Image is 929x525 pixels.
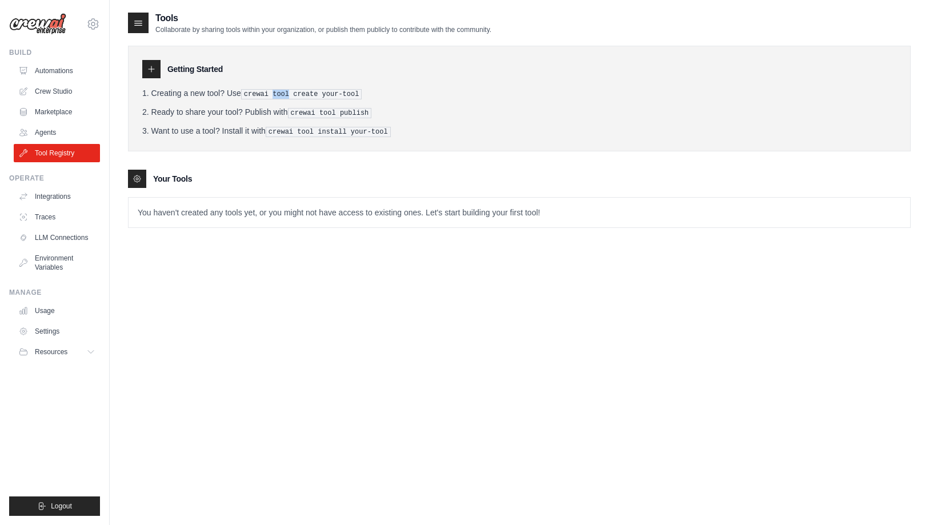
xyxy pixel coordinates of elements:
[14,82,100,101] a: Crew Studio
[153,173,192,185] h3: Your Tools
[9,48,100,57] div: Build
[129,198,910,227] p: You haven't created any tools yet, or you might not have access to existing ones. Let's start bui...
[35,347,67,356] span: Resources
[14,343,100,361] button: Resources
[14,62,100,80] a: Automations
[155,11,491,25] h2: Tools
[14,144,100,162] a: Tool Registry
[142,87,896,99] li: Creating a new tool? Use
[142,125,896,137] li: Want to use a tool? Install it with
[14,208,100,226] a: Traces
[288,108,372,118] pre: crewai tool publish
[14,322,100,340] a: Settings
[51,502,72,511] span: Logout
[14,229,100,247] a: LLM Connections
[241,89,362,99] pre: crewai tool create your-tool
[167,63,223,75] h3: Getting Started
[14,187,100,206] a: Integrations
[9,13,66,35] img: Logo
[14,103,100,121] a: Marketplace
[155,25,491,34] p: Collaborate by sharing tools within your organization, or publish them publicly to contribute wit...
[266,127,391,137] pre: crewai tool install your-tool
[14,302,100,320] a: Usage
[14,123,100,142] a: Agents
[9,174,100,183] div: Operate
[142,106,896,118] li: Ready to share your tool? Publish with
[14,249,100,276] a: Environment Variables
[9,288,100,297] div: Manage
[9,496,100,516] button: Logout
